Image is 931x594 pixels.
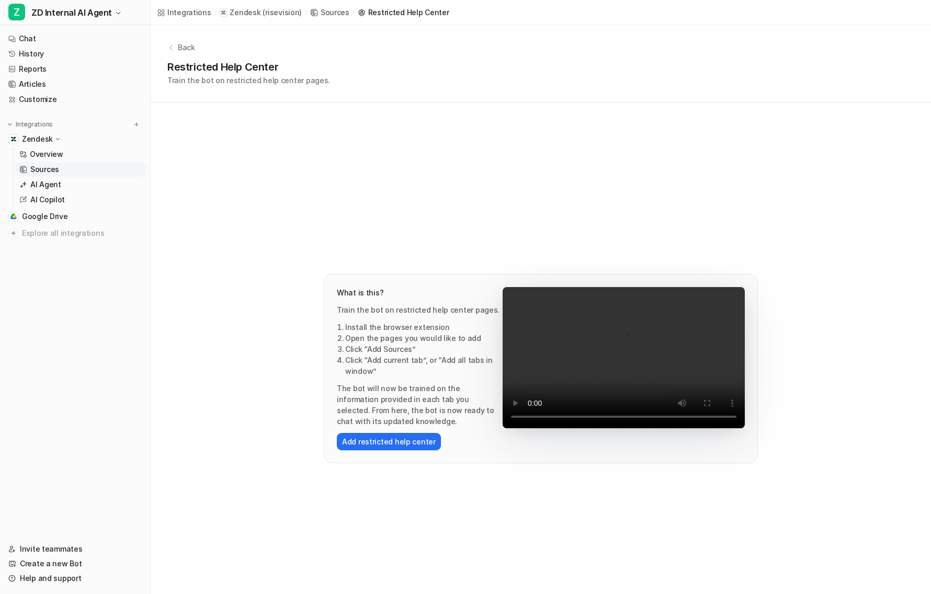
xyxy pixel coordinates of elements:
p: Integrations [16,120,53,129]
p: ( risevision ) [263,7,302,18]
a: Create a new Bot [4,556,146,571]
span: Google Drive [22,211,68,222]
button: Gif picker [33,342,41,351]
a: Explore all integrations [4,226,146,241]
div: Okay, will give that a try. [93,286,201,309]
a: Integrations [157,7,211,18]
div: [PERSON_NAME] • 12h ago [17,269,103,276]
li: Open the pages you would like to add [345,333,503,344]
p: Back [178,42,195,53]
a: Sources [310,7,349,18]
textarea: Message… [9,321,200,338]
span: / [305,8,307,17]
li: Install the browser extension [345,322,503,333]
button: Emoji picker [16,342,25,351]
p: Overview [30,149,63,159]
img: Google Drive [10,213,17,220]
h1: Restricted Help Center [167,59,330,75]
a: Google DriveGoogle Drive [4,209,146,224]
a: Chat [4,31,146,46]
button: Add restricted help center [337,433,441,450]
a: AI Copilot [15,192,146,207]
a: History [4,47,146,61]
p: Active 7h ago [51,13,97,24]
li: Click “Add Sources” [345,344,503,355]
li: Click “Add current tab”, or “Add all tabs in window” [345,355,503,376]
p: AI Copilot [30,195,65,205]
p: AI Agent [30,179,61,190]
div: Restricted Help Center [368,7,449,18]
button: Send a message… [179,338,196,355]
button: Integrations [4,119,56,130]
a: Sources [15,162,146,177]
button: Upload attachment [50,342,58,351]
p: Train the bot on restricted help center pages. [167,75,330,86]
div: I'd recommend updating your prompt to include something like "Inline links can only come from the... [17,143,163,215]
p: Zendesk [22,134,53,144]
a: Help and support [4,571,146,586]
video: Your browser does not support the video tag. [503,287,745,428]
div: Sources [321,7,349,18]
img: expand menu [6,121,14,128]
img: Zendesk [10,136,17,142]
li: The bot will now be trained on the information provided in each tab you selected. From here, the ... [337,383,503,427]
a: Restricted Help Center [358,7,449,18]
button: Home [164,4,184,24]
p: Zendesk [230,7,260,18]
button: Start recording [66,342,75,351]
p: Train the bot on restricted help center pages. [337,304,503,315]
span: ZD Internal AI Agent [31,5,112,20]
a: Overview [15,147,146,162]
div: Close [184,4,202,23]
img: Profile image for Patrick [30,6,47,22]
img: menu_add.svg [133,121,140,128]
div: PS - Looks like a solid prompt Thanks - Please let me know if you need any further assistance there [17,220,163,261]
div: Alan says… [8,286,201,322]
p: Sources [30,164,59,175]
a: Invite teammates [4,542,146,556]
a: Articles [4,77,146,92]
h3: What is this? [337,287,503,298]
img: explore all integrations [8,228,19,238]
a: Customize [4,92,146,107]
button: go back [7,4,27,24]
div: Okay, will give that a try. [101,292,192,303]
h1: [PERSON_NAME] [51,5,119,13]
div: Integrations [167,7,211,18]
span: / [353,8,355,17]
span: / [214,8,217,17]
span: Explore all integrations [22,225,142,242]
a: AI Agent [15,177,146,192]
a: Zendesk(risevision) [219,7,302,18]
a: Reports [4,62,146,76]
span: Z [8,4,25,20]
